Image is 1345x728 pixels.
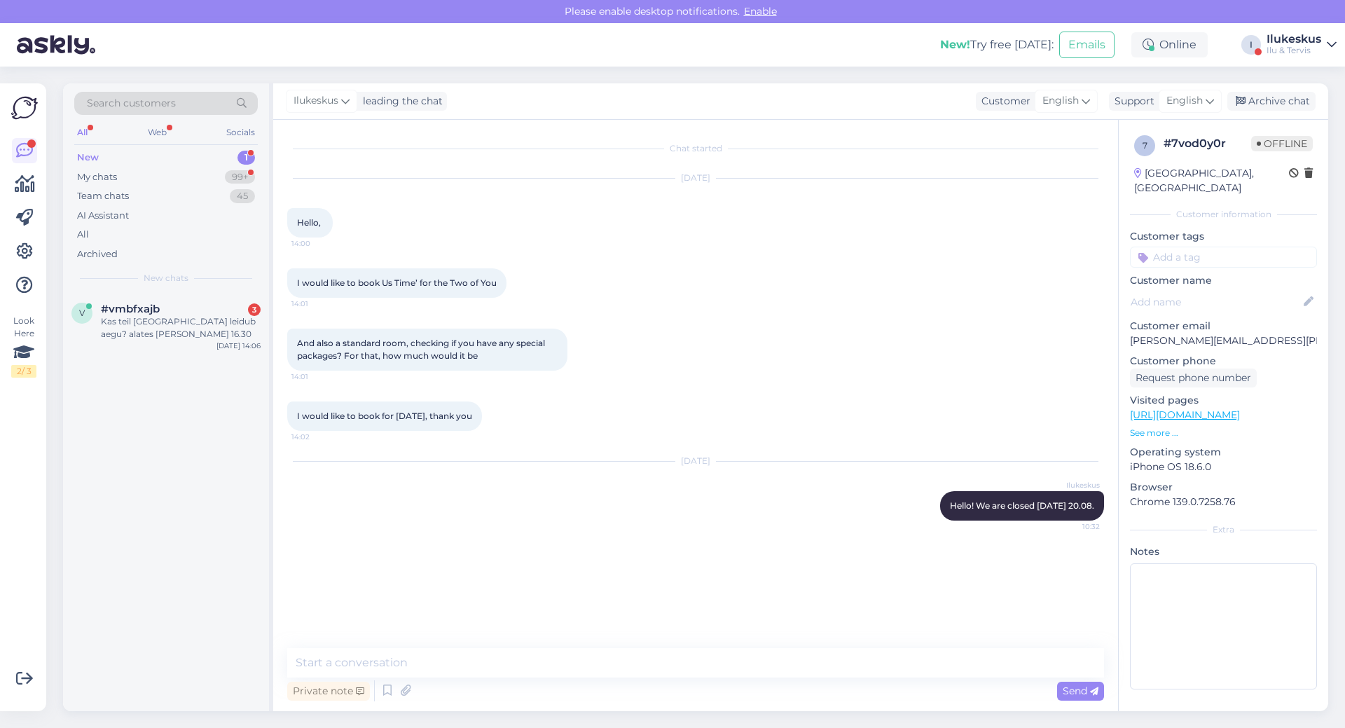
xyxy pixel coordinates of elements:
div: Ilu & Tervis [1267,45,1321,56]
span: Send [1063,685,1098,697]
div: Socials [223,123,258,142]
div: Kas teil [GEOGRAPHIC_DATA] leidub aegu? alates [PERSON_NAME] 16.30 [101,315,261,341]
span: English [1042,93,1079,109]
p: [PERSON_NAME][EMAIL_ADDRESS][PERSON_NAME][DOMAIN_NAME] [1130,334,1317,348]
span: I would like to book for [DATE], thank you [297,411,472,421]
span: New chats [144,272,188,284]
input: Add a tag [1130,247,1317,268]
div: [DATE] [287,172,1104,184]
div: Private note [287,682,370,701]
span: Offline [1251,136,1313,151]
p: iPhone OS 18.6.0 [1130,460,1317,474]
div: Support [1109,94,1154,109]
span: 14:02 [291,432,344,442]
div: 3 [248,303,261,316]
p: See more ... [1130,427,1317,439]
p: Customer email [1130,319,1317,334]
div: 99+ [225,170,255,184]
div: # 7vod0y0r [1164,135,1251,152]
span: I would like to book Us Time’ for the Two of You [297,277,497,288]
div: Archive chat [1227,92,1316,111]
span: Enable [740,5,781,18]
span: Search customers [87,96,176,111]
p: Notes [1130,544,1317,559]
div: Request phone number [1130,369,1257,387]
span: 10:32 [1047,521,1100,532]
p: Customer name [1130,273,1317,288]
div: leading the chat [357,94,443,109]
a: [URL][DOMAIN_NAME] [1130,408,1240,421]
div: Chat started [287,142,1104,155]
div: AI Assistant [77,209,129,223]
div: Look Here [11,315,36,378]
div: Customer [976,94,1030,109]
span: Hello! We are closed [DATE] 20.08. [950,500,1094,511]
div: All [74,123,90,142]
div: 1 [237,151,255,165]
input: Add name [1131,294,1301,310]
div: My chats [77,170,117,184]
div: Online [1131,32,1208,57]
div: [GEOGRAPHIC_DATA], [GEOGRAPHIC_DATA] [1134,166,1289,195]
div: All [77,228,89,242]
div: Ilukeskus [1267,34,1321,45]
p: Visited pages [1130,393,1317,408]
div: Customer information [1130,208,1317,221]
div: New [77,151,99,165]
span: 7 [1143,140,1147,151]
p: Chrome 139.0.7258.76 [1130,495,1317,509]
span: Ilukeskus [294,93,338,109]
p: Operating system [1130,445,1317,460]
span: 14:01 [291,298,344,309]
div: Extra [1130,523,1317,536]
p: Customer phone [1130,354,1317,369]
span: 14:01 [291,371,344,382]
button: Emails [1059,32,1115,58]
span: English [1166,93,1203,109]
p: Customer tags [1130,229,1317,244]
div: 2 / 3 [11,365,36,378]
div: Web [145,123,170,142]
a: IlukeskusIlu & Tervis [1267,34,1337,56]
p: Browser [1130,480,1317,495]
div: Team chats [77,189,129,203]
b: New! [940,38,970,51]
div: I [1241,35,1261,55]
div: [DATE] [287,455,1104,467]
span: And also a standard room, checking if you have any special packages? For that, how much would it be [297,338,547,361]
img: Askly Logo [11,95,38,121]
span: 14:00 [291,238,344,249]
span: Ilukeskus [1047,480,1100,490]
div: [DATE] 14:06 [216,341,261,351]
span: Hello, [297,217,321,228]
span: #vmbfxajb [101,303,160,315]
div: Archived [77,247,118,261]
div: Try free [DATE]: [940,36,1054,53]
div: 45 [230,189,255,203]
span: v [79,308,85,318]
